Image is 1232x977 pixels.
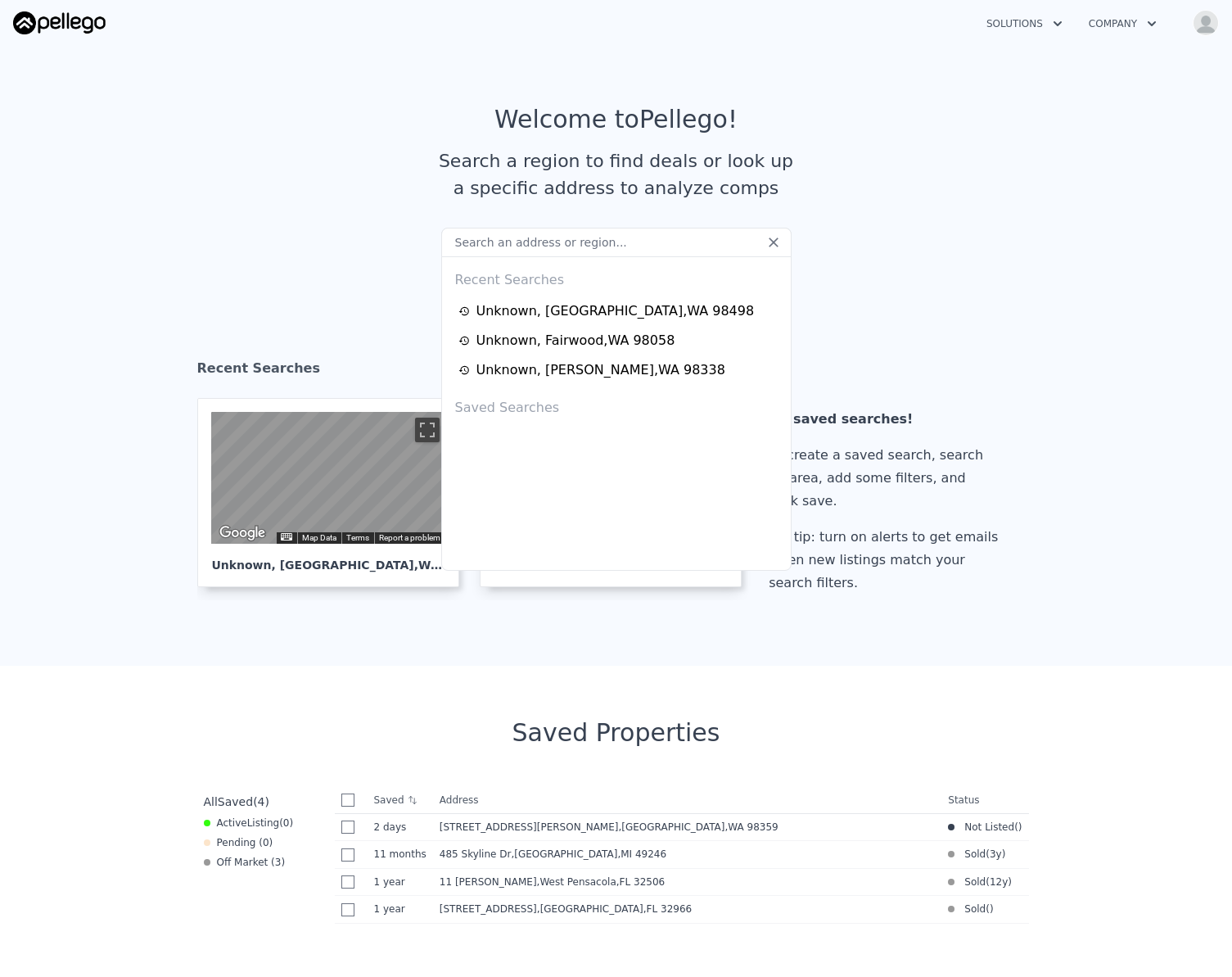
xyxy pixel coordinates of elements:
time: 2024-09-03 18:59 [374,875,426,889]
span: ) [1008,875,1012,889]
span: Sold ( [954,902,990,916]
time: 2024-07-12 19:42 [374,902,426,916]
div: All ( 4 ) [204,794,269,810]
time: 2024-10-30 04:35 [374,848,426,861]
span: Saved [218,795,253,808]
div: Recent Searches [197,346,1036,398]
span: , WA 98058 [621,559,691,572]
time: 2025-09-16 02:53 [374,821,426,834]
div: Recent Searches [449,257,784,296]
span: [STREET_ADDRESS] [440,903,537,915]
span: , FL 32966 [643,903,692,915]
span: Not Listed ( [954,821,1018,834]
div: Unknown , Fairwood , WA 98058 [476,331,675,351]
div: Unknown , [GEOGRAPHIC_DATA] [211,544,445,573]
div: Unknown , [GEOGRAPHIC_DATA] , WA 98498 [476,301,755,321]
div: Pending ( 0 ) [204,836,273,849]
div: Unknown , [PERSON_NAME] , WA 98338 [476,360,725,380]
th: Status [941,787,1028,814]
span: , West Pensacola [537,876,672,888]
span: , FL 32506 [616,876,665,888]
span: , WA 98498 [414,559,484,572]
button: Map Data [302,532,336,544]
span: Sold ( [954,875,990,889]
span: 485 Skyline Dr [440,848,512,860]
span: ) [1002,848,1006,861]
span: Sold ( [954,848,990,861]
a: Report a problem [379,533,440,542]
a: Unknown, [GEOGRAPHIC_DATA],WA 98498 [458,301,779,321]
a: Terms (opens in new tab) [346,533,369,542]
button: Toggle fullscreen view [415,418,440,442]
button: Company [1076,9,1170,38]
time: 2013-05-14 13:00 [990,875,1008,889]
div: Map [211,412,445,544]
div: Pro tip: turn on alerts to get emails when new listings match your search filters. [769,526,1004,595]
span: , WA 98359 [724,821,778,833]
a: Unknown, Fairwood,WA 98058 [458,331,779,351]
input: Search an address or region... [441,228,792,257]
span: [STREET_ADDRESS][PERSON_NAME] [440,821,619,833]
th: Address [433,787,942,814]
a: Open this area in Google Maps (opens a new window) [215,522,269,544]
time: 2022-10-03 10:07 [990,848,1002,861]
img: Pellego [13,11,106,34]
div: Street View [211,412,445,544]
div: Welcome to Pellego ! [494,105,738,134]
span: Listing [247,817,280,829]
div: Saved Properties [197,718,1036,748]
span: 11 [PERSON_NAME] [440,876,537,888]
span: , [GEOGRAPHIC_DATA] [537,903,698,915]
th: Saved [368,787,433,813]
span: , MI 49246 [617,848,666,860]
button: Solutions [973,9,1076,38]
span: , [GEOGRAPHIC_DATA] [618,821,784,833]
span: , [GEOGRAPHIC_DATA] [511,848,673,860]
a: Unknown, [PERSON_NAME],WA 98338 [458,360,779,380]
div: Search a region to find deals or look up a specific address to analyze comps [433,147,800,201]
img: avatar [1193,10,1219,36]
div: No saved searches! [769,408,1004,431]
button: Keyboard shortcuts [281,533,292,541]
div: Saved Searches [449,385,784,424]
div: Off Market ( 3 ) [204,856,286,869]
span: ) [1018,821,1022,834]
div: To create a saved search, search an area, add some filters, and click save. [769,444,1004,513]
span: Active ( 0 ) [217,816,294,830]
span: ) [990,902,994,916]
a: Map Unknown, [GEOGRAPHIC_DATA],WA 98498 [197,398,472,587]
img: Google [215,522,269,544]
